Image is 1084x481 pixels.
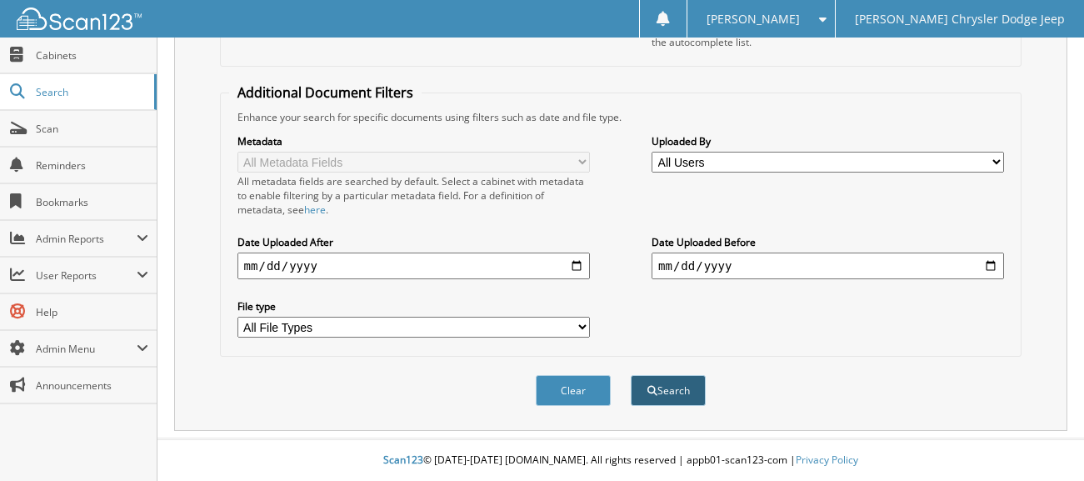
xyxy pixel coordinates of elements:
[36,195,148,209] span: Bookmarks
[36,232,137,246] span: Admin Reports
[36,378,148,393] span: Announcements
[36,48,148,63] span: Cabinets
[304,203,326,217] a: here
[796,453,858,467] a: Privacy Policy
[229,110,1013,124] div: Enhance your search for specific documents using filters such as date and file type.
[36,122,148,136] span: Scan
[237,134,590,148] label: Metadata
[707,14,800,24] span: [PERSON_NAME]
[36,268,137,283] span: User Reports
[652,253,1004,279] input: end
[631,375,706,406] button: Search
[237,235,590,249] label: Date Uploaded After
[855,14,1065,24] span: [PERSON_NAME] Chrysler Dodge Jeep
[237,174,590,217] div: All metadata fields are searched by default. Select a cabinet with metadata to enable filtering b...
[157,440,1084,481] div: © [DATE]-[DATE] [DOMAIN_NAME]. All rights reserved | appb01-scan123-com |
[536,375,611,406] button: Clear
[36,158,148,173] span: Reminders
[652,134,1004,148] label: Uploaded By
[237,299,590,313] label: File type
[237,253,590,279] input: start
[36,85,146,99] span: Search
[36,305,148,319] span: Help
[652,235,1004,249] label: Date Uploaded Before
[36,342,137,356] span: Admin Menu
[229,83,422,102] legend: Additional Document Filters
[383,453,423,467] span: Scan123
[17,8,142,30] img: scan123-logo-white.svg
